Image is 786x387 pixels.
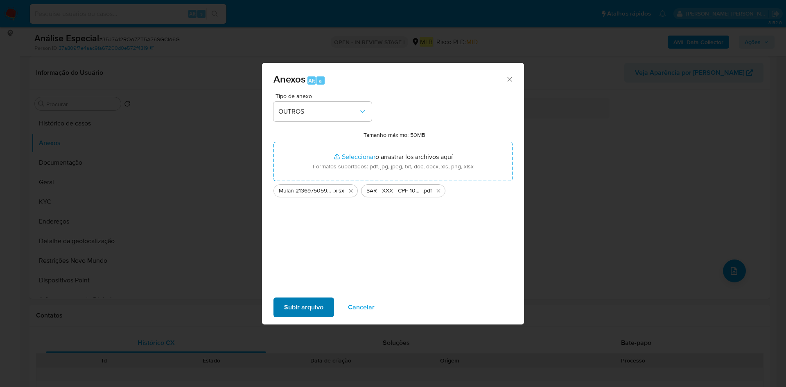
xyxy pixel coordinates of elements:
[273,102,372,121] button: OUTROS
[506,75,513,83] button: Cerrar
[337,298,385,317] button: Cancelar
[273,72,305,86] span: Anexos
[434,186,443,196] button: Eliminar SAR - XXX - CPF 10966079485 - ADRIANO ALVES DE LEMOS JUNIOR.pdf
[422,187,432,195] span: .pdf
[364,131,425,139] label: Tamanho máximo: 50MB
[319,77,322,85] span: a
[333,187,344,195] span: .xlsx
[273,298,334,317] button: Subir arquivo
[279,187,333,195] span: Mulan 2136975059_2025_08_11_10_53_49
[273,181,513,197] ul: Archivos seleccionados
[278,107,359,116] span: OUTROS
[308,77,315,85] span: Alt
[284,298,323,316] span: Subir arquivo
[366,187,422,195] span: SAR - XXX - CPF 10966079485 - [PERSON_NAME] DE [PERSON_NAME]
[276,93,374,99] span: Tipo de anexo
[348,298,375,316] span: Cancelar
[346,186,356,196] button: Eliminar Mulan 2136975059_2025_08_11_10_53_49.xlsx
